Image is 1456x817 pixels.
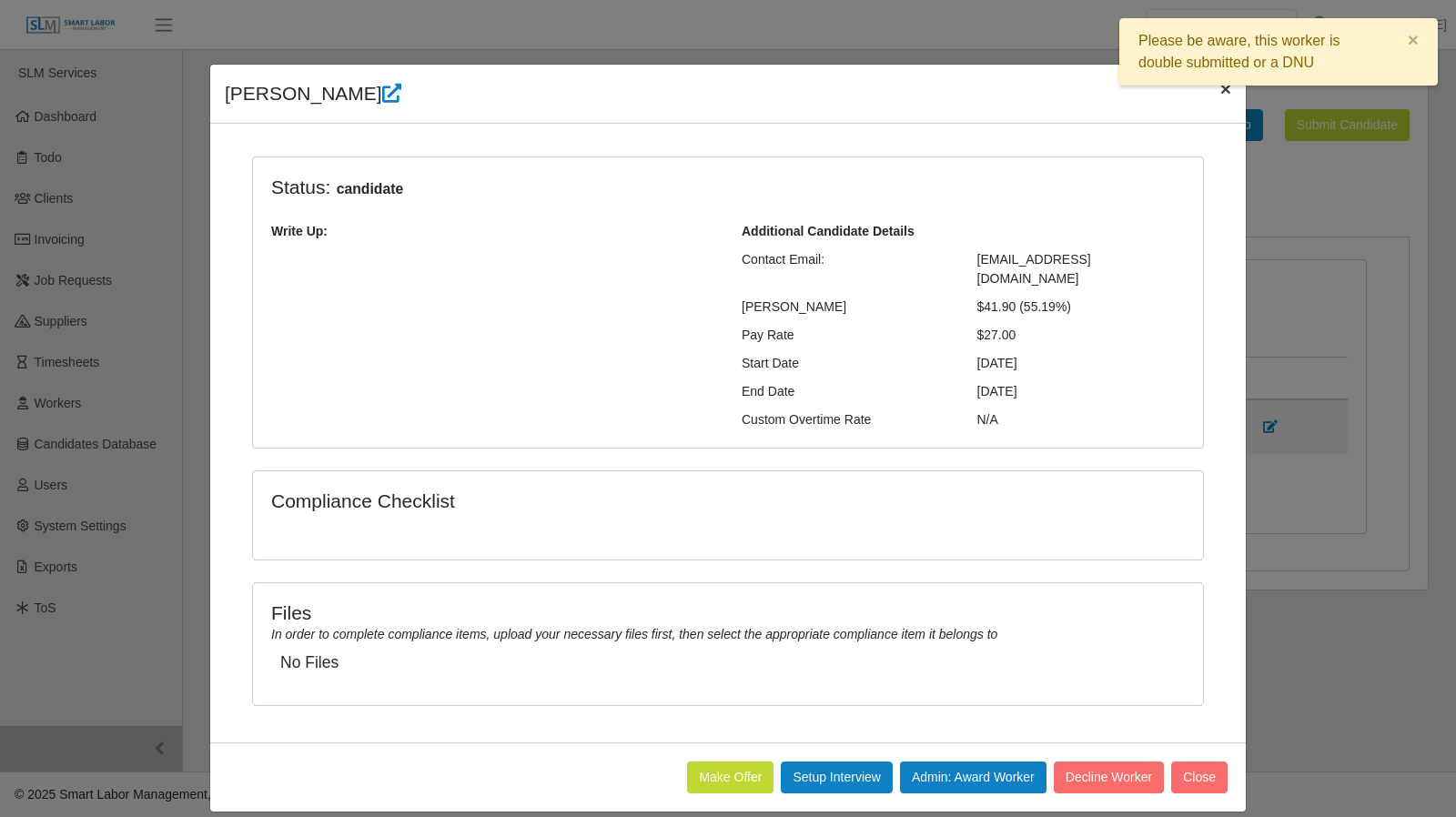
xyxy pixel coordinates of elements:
span: N/A [977,412,998,427]
span: [DATE] [977,384,1017,398]
div: Custom Overtime Rate [728,410,964,429]
span: [EMAIL_ADDRESS][DOMAIN_NAME] [977,252,1091,286]
h4: Status: [271,176,950,200]
div: End Date [728,382,964,401]
button: Admin: Award Worker [900,762,1046,793]
b: Additional Candidate Details [742,224,915,238]
div: $41.90 (55.19%) [964,298,1199,317]
button: Close [1171,762,1228,793]
div: Contact Email: [728,250,964,288]
h4: [PERSON_NAME] [225,79,401,108]
h4: Compliance Checklist [271,489,871,512]
div: Pay Rate [728,326,964,345]
div: $27.00 [964,326,1199,345]
h4: Files [271,601,1185,624]
i: In order to complete compliance items, upload your necessary files first, then select the appropr... [271,627,997,641]
button: Decline Worker [1054,762,1164,793]
span: candidate [330,178,409,200]
div: Start Date [728,354,964,373]
h5: No Files [280,653,1176,672]
b: Write Up: [271,224,328,238]
button: Setup Interview [781,762,893,793]
div: [DATE] [964,354,1199,373]
button: Make Offer [687,762,773,793]
div: Please be aware, this worker is double submitted or a DNU [1119,18,1438,86]
div: [PERSON_NAME] [728,298,964,317]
